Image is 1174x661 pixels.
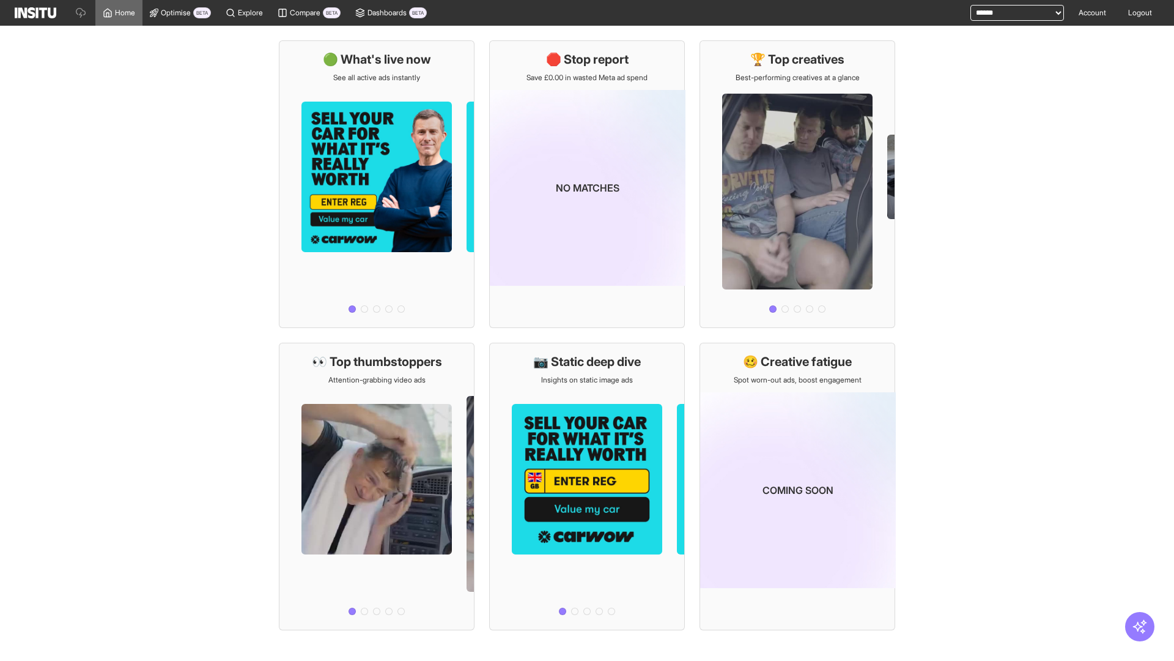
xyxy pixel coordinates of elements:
span: Compare [290,8,320,18]
p: Best-performing creatives at a glance [736,73,860,83]
span: Dashboards [367,8,407,18]
a: 👀 Top thumbstoppersAttention-grabbing video ads [279,343,474,630]
a: 🏆 Top creativesBest-performing creatives at a glance [700,40,895,328]
a: 🟢 What's live nowSee all active ads instantly [279,40,474,328]
h1: 🏆 Top creatives [750,51,844,68]
img: Logo [15,7,56,18]
a: 📷 Static deep diveInsights on static image ads [489,343,685,630]
span: Optimise [161,8,191,18]
p: Insights on static image ads [541,375,633,385]
img: coming-soon-gradient_kfitwp.png [490,90,685,286]
span: BETA [409,7,427,18]
p: No matches [556,181,619,195]
h1: 🟢 What's live now [323,51,431,68]
span: BETA [193,7,211,18]
p: Attention-grabbing video ads [328,375,426,385]
h1: 🛑 Stop report [546,51,629,68]
h1: 👀 Top thumbstoppers [312,353,442,370]
span: Home [115,8,135,18]
p: See all active ads instantly [333,73,420,83]
span: BETA [323,7,341,18]
p: Save £0.00 in wasted Meta ad spend [526,73,648,83]
h1: 📷 Static deep dive [533,353,641,370]
span: Explore [238,8,263,18]
a: 🛑 Stop reportSave £0.00 in wasted Meta ad spendNo matches [489,40,685,328]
